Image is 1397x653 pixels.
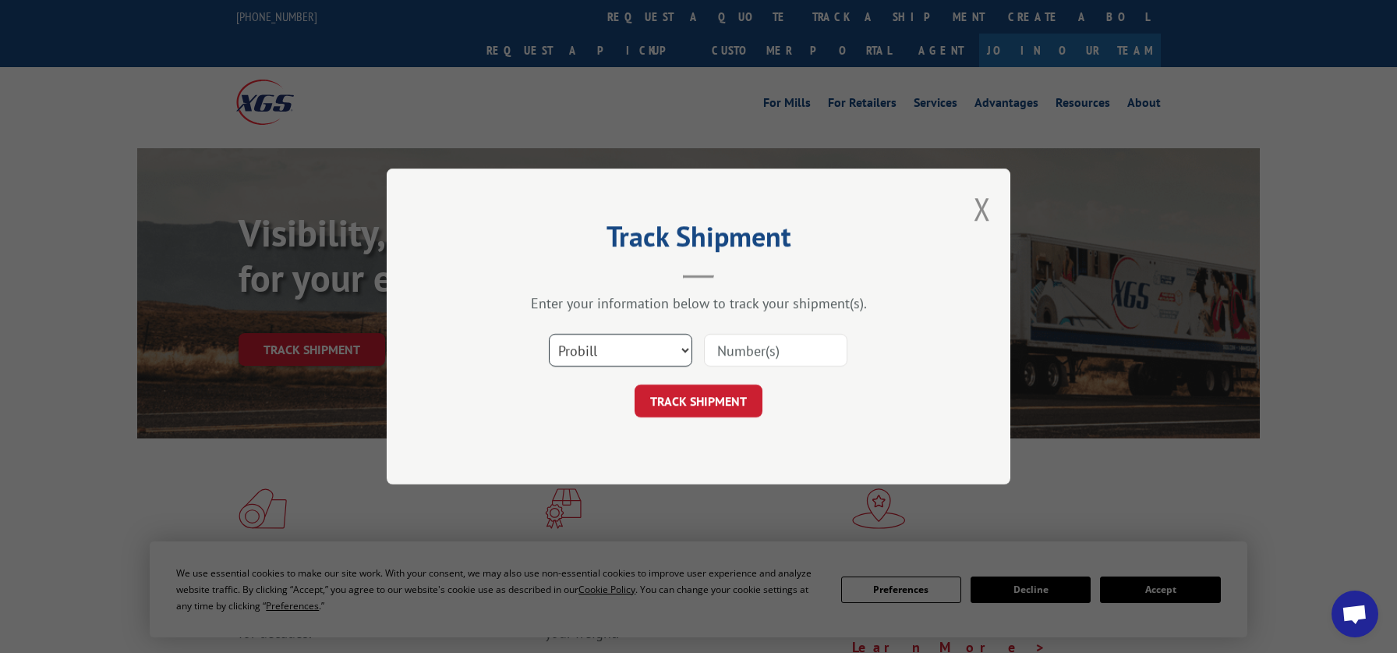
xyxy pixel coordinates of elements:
div: Enter your information below to track your shipment(s). [465,294,932,312]
h2: Track Shipment [465,225,932,255]
div: Open chat [1332,591,1378,637]
button: Close modal [974,188,991,229]
input: Number(s) [704,334,847,367]
button: TRACK SHIPMENT [635,385,762,417]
